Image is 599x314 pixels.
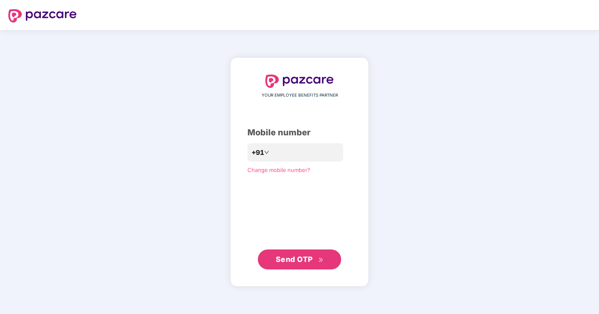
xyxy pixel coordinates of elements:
[264,150,269,155] span: down
[258,249,341,269] button: Send OTPdouble-right
[247,167,310,173] a: Change mobile number?
[247,126,352,139] div: Mobile number
[265,75,334,88] img: logo
[252,147,264,158] span: +91
[318,257,324,263] span: double-right
[276,255,313,264] span: Send OTP
[262,92,338,99] span: YOUR EMPLOYEE BENEFITS PARTNER
[8,9,77,22] img: logo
